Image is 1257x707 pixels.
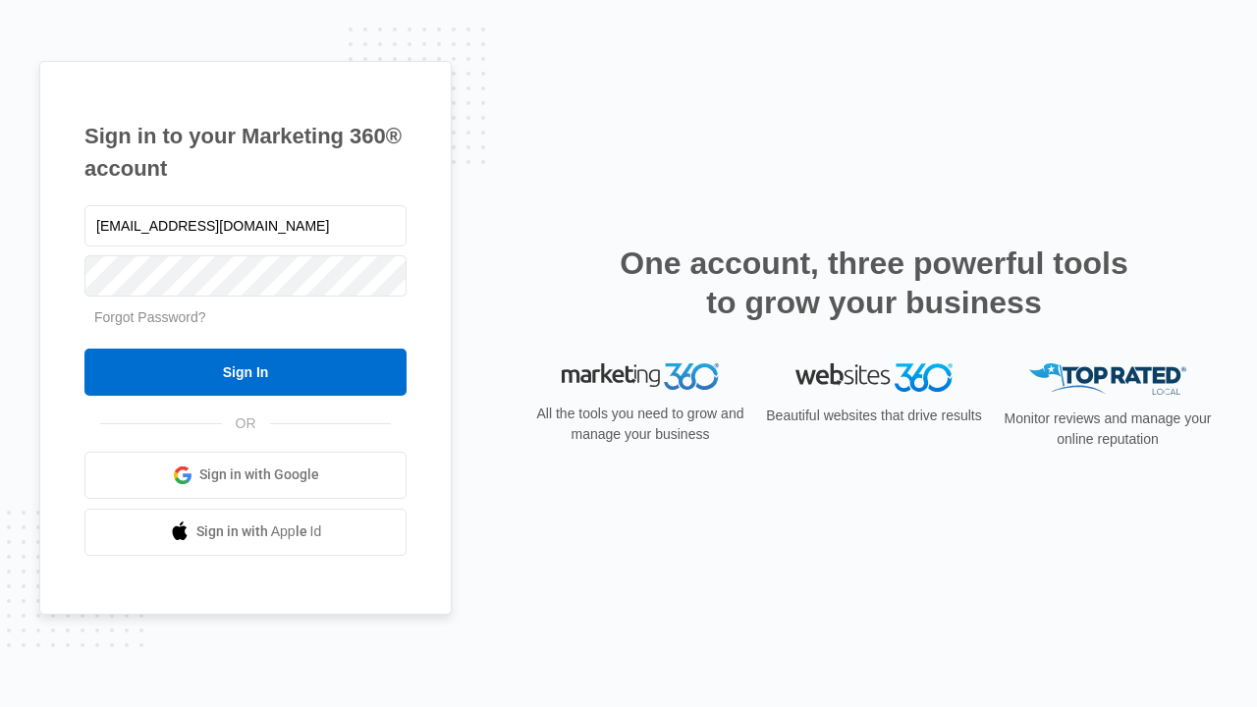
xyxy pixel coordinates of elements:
[530,404,750,445] p: All the tools you need to grow and manage your business
[222,413,270,434] span: OR
[84,120,407,185] h1: Sign in to your Marketing 360® account
[562,363,719,391] img: Marketing 360
[614,244,1134,322] h2: One account, three powerful tools to grow your business
[196,521,322,542] span: Sign in with Apple Id
[84,205,407,246] input: Email
[199,464,319,485] span: Sign in with Google
[94,309,206,325] a: Forgot Password?
[84,452,407,499] a: Sign in with Google
[84,349,407,396] input: Sign In
[998,408,1218,450] p: Monitor reviews and manage your online reputation
[84,509,407,556] a: Sign in with Apple Id
[1029,363,1186,396] img: Top Rated Local
[795,363,953,392] img: Websites 360
[764,406,984,426] p: Beautiful websites that drive results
